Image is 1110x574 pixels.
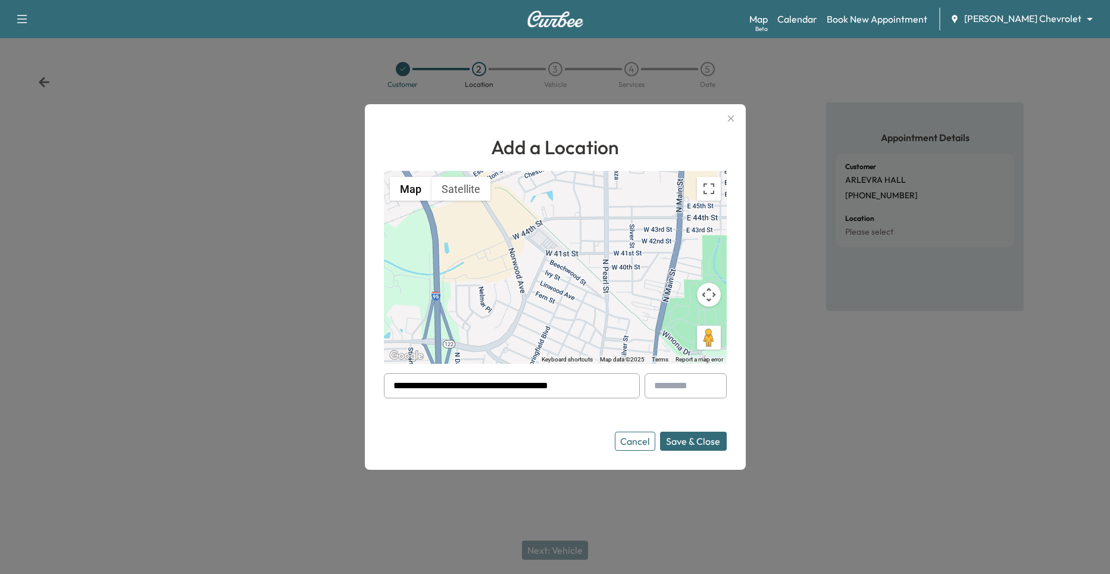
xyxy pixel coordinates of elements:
button: Map camera controls [697,283,721,307]
div: Beta [755,24,768,33]
a: Book New Appointment [827,12,927,26]
button: Drag Pegman onto the map to open Street View [697,326,721,350]
h1: Add a Location [384,133,727,161]
span: [PERSON_NAME] Chevrolet [964,12,1081,26]
button: Show satellite imagery [432,177,490,201]
button: Cancel [615,432,655,451]
button: Keyboard shortcuts [542,355,593,364]
a: MapBeta [749,12,768,26]
a: Terms (opens in new tab) [652,356,668,363]
a: Open this area in Google Maps (opens a new window) [387,348,426,364]
button: Save & Close [660,432,727,451]
button: Toggle fullscreen view [697,177,721,201]
button: Show street map [390,177,432,201]
img: Curbee Logo [527,11,584,27]
span: Map data ©2025 [600,356,645,363]
a: Calendar [777,12,817,26]
img: Google [387,348,426,364]
a: Report a map error [676,356,723,363]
